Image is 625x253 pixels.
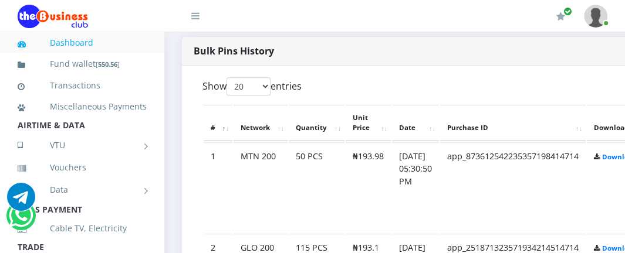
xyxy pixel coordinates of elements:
[96,60,120,69] small: [ ]
[346,105,391,141] th: Unit Price: activate to sort column ascending
[289,105,344,141] th: Quantity: activate to sort column ascending
[18,131,147,160] a: VTU
[234,105,288,141] th: Network: activate to sort column ascending
[392,142,439,233] td: [DATE] 05:30:50 PM
[18,154,147,181] a: Vouchers
[563,7,572,16] span: Renew/Upgrade Subscription
[202,77,302,95] label: Show entries
[392,105,439,141] th: Date: activate to sort column ascending
[440,142,586,233] td: app_873612542235357198414714
[234,142,288,233] td: MTN 200
[18,215,147,242] a: Cable TV, Electricity
[440,105,586,141] th: Purchase ID: activate to sort column ascending
[556,12,565,21] i: Renew/Upgrade Subscription
[346,142,391,233] td: ₦193.98
[98,60,117,69] b: 550.56
[18,50,147,78] a: Fund wallet[550.56]
[18,72,147,99] a: Transactions
[9,210,33,230] a: Chat for support
[289,142,344,233] td: 50 PCS
[7,192,35,211] a: Chat for support
[194,45,274,57] strong: Bulk Pins History
[227,77,271,95] select: Showentries
[18,93,147,120] a: Miscellaneous Payments
[18,175,147,204] a: Data
[204,105,232,141] th: #: activate to sort column descending
[18,29,147,56] a: Dashboard
[18,5,88,28] img: Logo
[584,5,607,28] img: User
[204,142,232,233] td: 1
